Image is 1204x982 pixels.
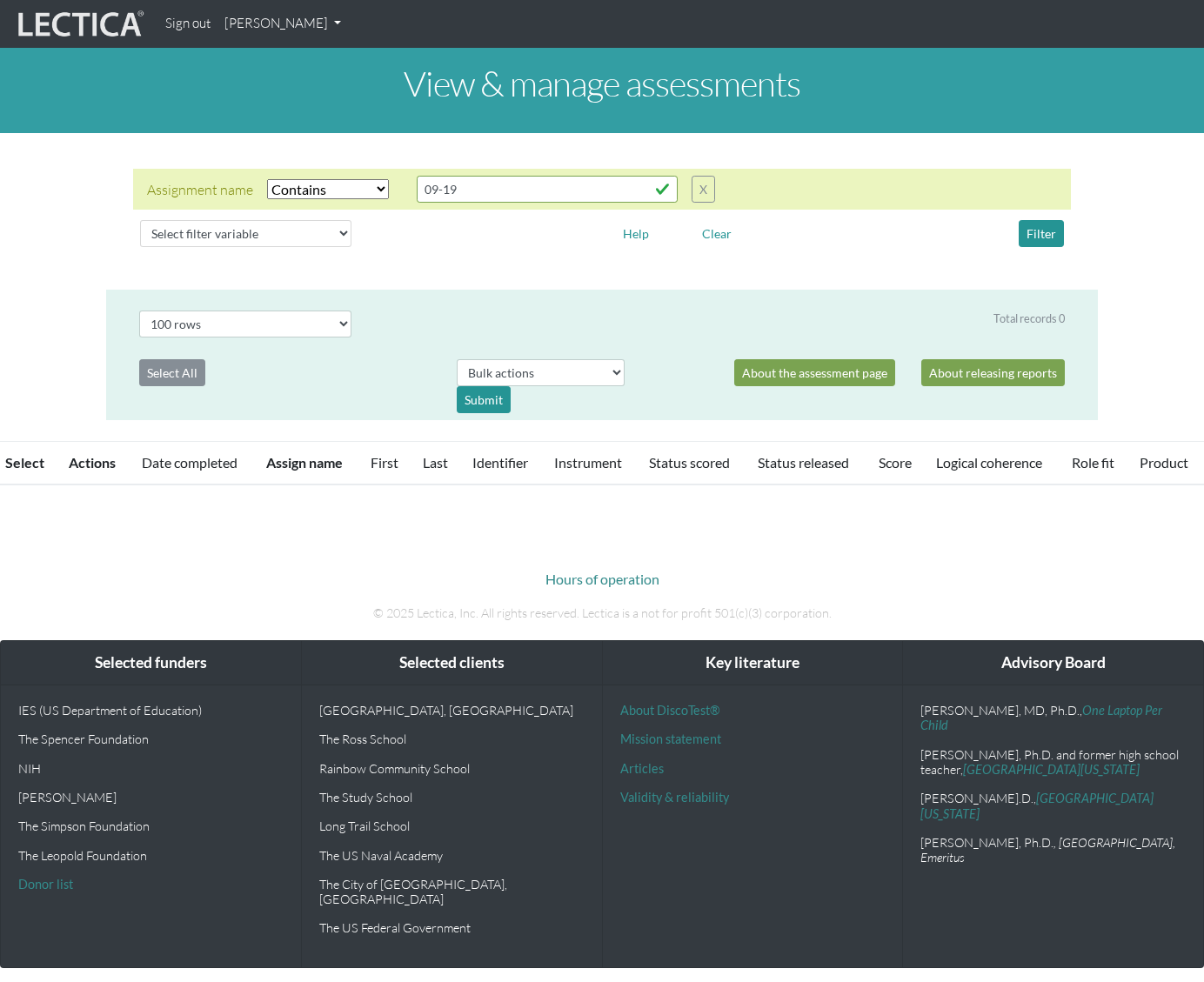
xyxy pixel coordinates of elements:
[963,762,1140,777] a: [GEOGRAPHIC_DATA][US_STATE]
[142,454,237,471] a: Date completed
[319,920,585,935] p: The US Federal Government
[319,848,585,863] p: The US Naval Academy
[319,761,585,776] p: Rainbow Community School
[58,442,130,485] th: Actions
[139,359,205,386] button: Select All
[319,731,585,746] p: The Ross School
[14,8,144,41] img: lecticalive
[879,454,912,471] a: Score
[554,454,622,471] a: Instrument
[920,703,1162,732] a: One Laptop Per Child
[256,442,360,485] th: Assign name
[692,176,715,203] button: X
[615,224,657,240] a: Help
[734,359,895,386] a: About the assessment page
[615,220,657,247] button: Help
[620,731,721,746] a: Mission statement
[920,703,1186,733] p: [PERSON_NAME], MD, Ph.D.,
[620,790,729,805] a: Validity & reliability
[920,747,1186,778] p: [PERSON_NAME], Ph.D. and former high school teacher,
[649,454,730,471] a: Status scored
[920,791,1186,821] p: [PERSON_NAME].D.,
[1,641,301,685] div: Selected funders
[119,604,1085,623] p: © 2025 Lectica, Inc. All rights reserved. Lectica is a not for profit 501(c)(3) corporation.
[620,761,664,776] a: Articles
[319,818,585,833] p: Long Trail School
[472,454,528,471] a: Identifier
[903,641,1203,685] div: Advisory Board
[18,731,284,746] p: The Spencer Foundation
[920,835,1175,865] em: , [GEOGRAPHIC_DATA], Emeritus
[18,761,284,776] p: NIH
[18,877,73,892] a: Donor list
[936,454,1042,471] a: Logical coherence
[1140,454,1188,471] a: Product
[371,454,398,471] a: First
[620,703,719,718] a: About DiscoTest®
[423,454,448,471] a: Last
[319,703,585,718] p: [GEOGRAPHIC_DATA], [GEOGRAPHIC_DATA]
[920,791,1154,820] a: [GEOGRAPHIC_DATA][US_STATE]
[18,818,284,833] p: The Simpson Foundation
[603,641,903,685] div: Key literature
[18,703,284,718] p: IES (US Department of Education)
[758,454,849,471] a: Status released
[993,311,1065,327] div: Total records 0
[319,790,585,805] p: The Study School
[457,386,511,413] div: Submit
[319,877,585,907] p: The City of [GEOGRAPHIC_DATA], [GEOGRAPHIC_DATA]
[1072,454,1114,471] a: Role fit
[694,220,739,247] button: Clear
[545,571,659,587] a: Hours of operation
[1019,220,1064,247] button: Filter
[18,848,284,863] p: The Leopold Foundation
[302,641,602,685] div: Selected clients
[217,7,348,41] a: [PERSON_NAME]
[920,835,1186,865] p: [PERSON_NAME], Ph.D.
[921,359,1065,386] a: About releasing reports
[18,790,284,805] p: [PERSON_NAME]
[158,7,217,41] a: Sign out
[147,179,253,200] div: Assignment name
